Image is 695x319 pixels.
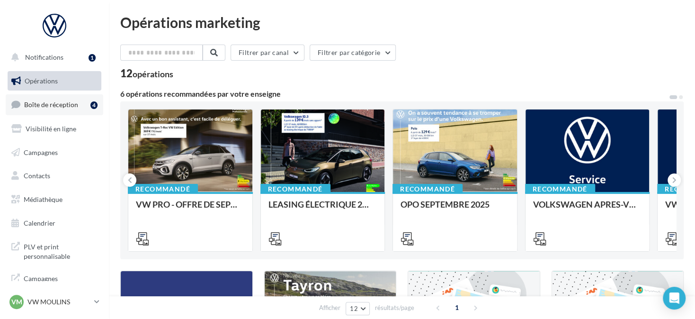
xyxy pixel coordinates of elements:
div: 4 [90,101,98,109]
span: Afficher [319,303,340,312]
div: Recommandé [260,184,330,194]
button: Filtrer par canal [231,45,304,61]
span: résultats/page [375,303,414,312]
div: LEASING ÉLECTRIQUE 2025 [268,200,377,219]
div: 6 opérations recommandées par votre enseigne [120,90,668,98]
a: Opérations [6,71,103,91]
div: VOLKSWAGEN APRES-VENTE [533,200,642,219]
a: PLV et print personnalisable [6,237,103,264]
div: opérations [133,70,173,78]
p: VW MOULINS [27,297,90,307]
span: Campagnes DataOnDemand [24,272,98,292]
div: Recommandé [128,184,198,194]
span: Opérations [25,77,58,85]
div: Recommandé [392,184,463,194]
div: 12 [120,68,173,79]
div: 1 [89,54,96,62]
div: Opérations marketing [120,15,684,29]
span: Médiathèque [24,195,62,203]
button: Notifications 1 [6,47,99,67]
span: PLV et print personnalisable [24,240,98,261]
span: Contacts [24,172,50,180]
span: Campagnes [24,148,58,156]
span: Boîte de réception [24,100,78,109]
a: Calendrier [6,213,103,233]
span: VM [11,297,22,307]
a: Contacts [6,166,103,186]
a: Campagnes [6,143,103,163]
a: Boîte de réception4 [6,94,103,115]
span: 1 [449,300,464,315]
a: Médiathèque [6,190,103,210]
span: Calendrier [24,219,55,227]
div: Open Intercom Messenger [663,287,686,310]
div: VW PRO - OFFRE DE SEPTEMBRE 25 [136,200,245,219]
a: Campagnes DataOnDemand [6,268,103,296]
button: Filtrer par catégorie [310,45,396,61]
span: Visibilité en ligne [26,125,76,133]
a: Visibilité en ligne [6,119,103,139]
a: VM VW MOULINS [8,293,101,311]
span: Notifications [25,53,63,61]
div: Recommandé [525,184,595,194]
div: OPO SEPTEMBRE 2025 [401,200,509,219]
button: 12 [346,302,370,315]
span: 12 [350,305,358,312]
